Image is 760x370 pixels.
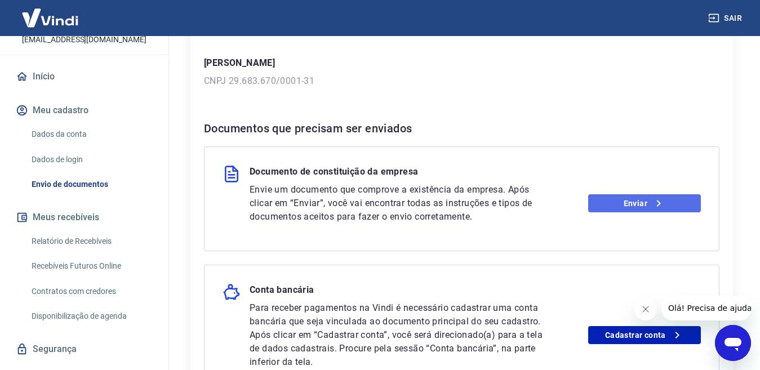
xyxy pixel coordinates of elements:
iframe: Botão para abrir a janela de mensagens [715,325,751,361]
img: Vindi [14,1,87,35]
iframe: Mensagem da empresa [661,296,751,320]
a: Contratos com credores [27,280,155,303]
p: CNPJ 29.683.670/0001-31 [204,74,719,88]
a: Envio de documentos [27,173,155,196]
a: Dados de login [27,148,155,171]
h6: Documentos que precisam ser enviados [204,119,719,137]
img: file.3f2e98d22047474d3a157069828955b5.svg [223,165,241,183]
p: Para receber pagamentos na Vindi é necessário cadastrar uma conta bancária que seja vinculada ao ... [250,301,543,328]
button: Meus recebíveis [14,205,155,230]
a: Segurança [14,337,155,362]
a: Início [14,64,155,89]
iframe: Fechar mensagem [634,298,657,320]
a: Relatório de Recebíveis [27,230,155,253]
p: Documento de constituição da empresa [250,165,418,183]
button: Sair [706,8,746,29]
a: Recebíveis Futuros Online [27,255,155,278]
a: Cadastrar conta [588,326,701,344]
a: Enviar [588,194,701,212]
p: [EMAIL_ADDRESS][DOMAIN_NAME] [22,34,146,46]
button: Meu cadastro [14,98,155,123]
span: Olá! Precisa de ajuda? [7,8,95,17]
p: Após clicar em “Cadastrar conta”, você será direcionado(a) para a tela de dados cadastrais. Procu... [250,328,543,369]
p: Conta bancária [250,283,314,301]
p: Envie um documento que comprove a existência da empresa. Após clicar em “Enviar”, você vai encont... [250,183,543,224]
img: money_pork.0c50a358b6dafb15dddc3eea48f23780.svg [223,283,241,301]
a: Disponibilização de agenda [27,305,155,328]
a: Dados da conta [27,123,155,146]
p: [PERSON_NAME] [204,56,719,70]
